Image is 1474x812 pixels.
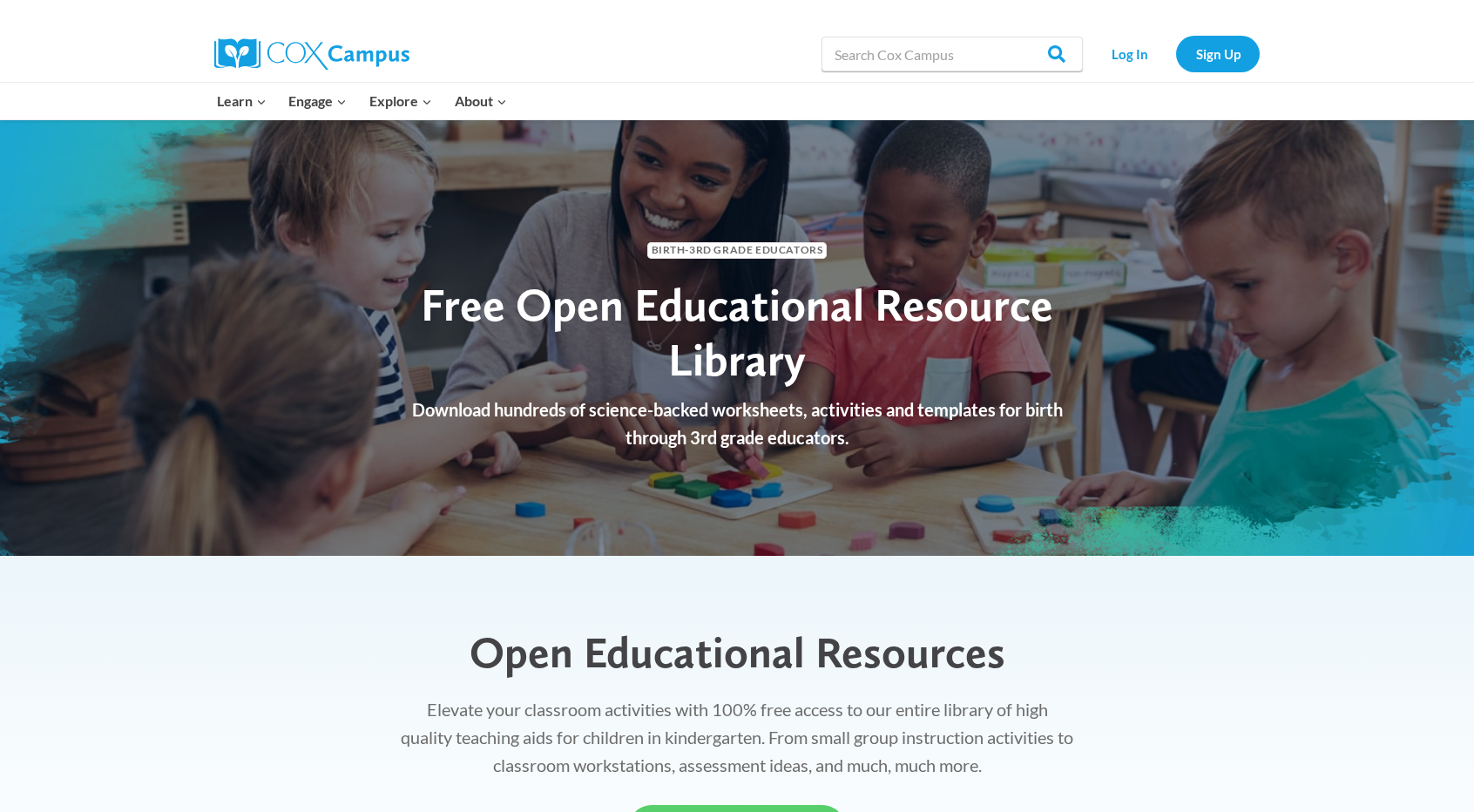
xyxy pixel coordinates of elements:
[400,695,1074,779] p: Elevate your classroom activities with 100% free access to our entire library of high quality tea...
[369,90,432,112] span: Explore
[214,38,409,70] img: Cox Campus
[822,37,1083,71] input: Search Cox Campus
[470,626,1005,678] span: Open Educational Resources
[384,396,1090,451] p: Download hundreds of science-backed worksheets, activities and templates for birth through 3rd gr...
[217,90,267,112] span: Learn
[1092,36,1260,71] nav: Secondary Navigation
[647,242,828,259] span: Birth-3rd Grade Educators
[455,90,507,112] span: About
[1176,36,1260,71] a: Sign Up
[288,90,347,112] span: Engage
[1092,36,1167,71] a: Log In
[421,277,1053,386] span: Free Open Educational Resource Library
[206,83,517,119] nav: Primary Navigation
